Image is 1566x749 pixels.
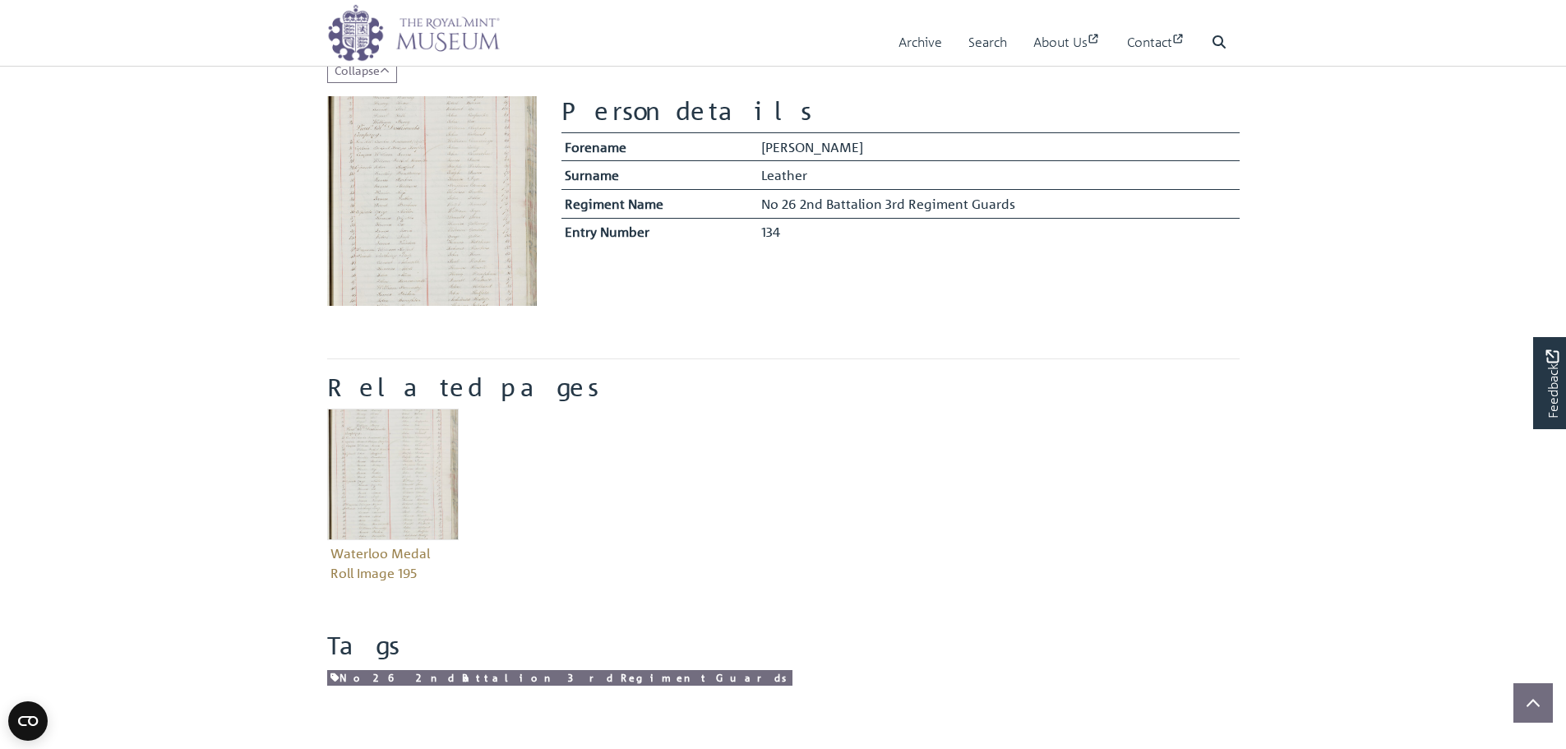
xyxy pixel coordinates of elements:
img: Waterloo Medal Roll Image 195 [327,409,459,540]
a: Waterloo Medal Roll Image 195 Waterloo Medal Roll Image 195 [327,409,459,586]
td: 134 [757,218,1239,246]
a: Archive [898,19,942,66]
th: Forename [561,132,758,161]
a: Search [968,19,1007,66]
span: Less [335,62,390,77]
span: Feedback [1542,349,1562,418]
a: About Us [1033,19,1101,66]
th: Surname [561,161,758,190]
th: Regiment Name [561,189,758,218]
a: Contact [1127,19,1185,66]
h2: Person details [561,96,1240,126]
button: Show less of the content [327,58,397,83]
h2: Related pages [327,372,1240,402]
h2: Tags [327,631,1240,660]
img: Leather, James, 134 [327,96,537,306]
a: Would you like to provide feedback? [1533,337,1566,429]
td: [PERSON_NAME] [757,132,1239,161]
div: Item related to this entity [315,409,471,611]
button: Scroll to top [1513,683,1553,723]
img: logo_wide.png [327,4,500,62]
a: No 26 2nd Battalion 3rd Regiment Guards [327,670,792,686]
td: No 26 2nd Battalion 3rd Regiment Guards [757,189,1239,218]
th: Entry Number [561,218,758,246]
button: Open CMP widget [8,701,48,741]
td: Leather [757,161,1239,190]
